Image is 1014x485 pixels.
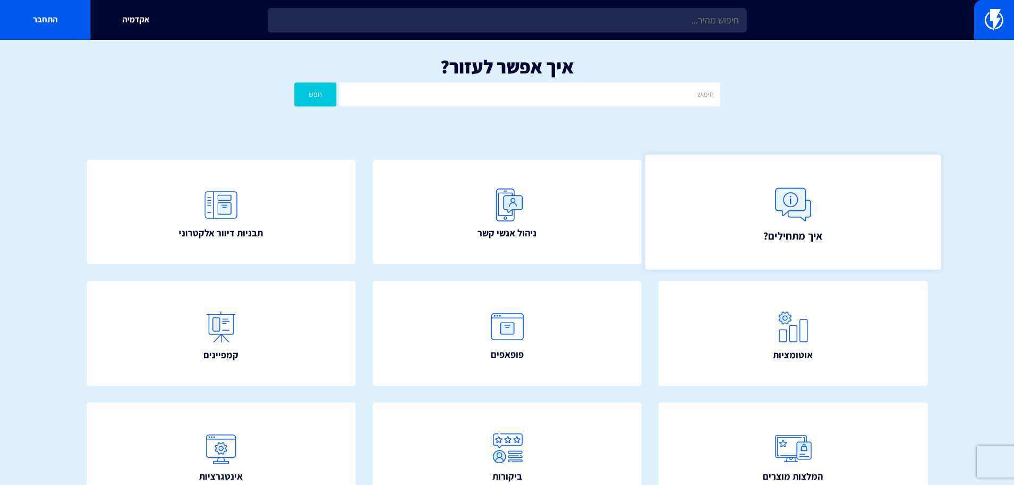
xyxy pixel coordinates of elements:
[658,281,928,386] a: אוטומציות
[268,8,747,32] input: חיפוש מהיר...
[773,348,813,362] span: אוטומציות
[339,83,720,106] input: חיפוש
[492,470,522,483] span: ביקורות
[491,348,524,361] span: פופאפים
[87,281,356,386] a: קמפיינים
[763,228,822,243] span: איך מתחילים?
[179,226,263,240] span: תבניות דיוור אלקטרוני
[203,348,238,362] span: קמפיינים
[373,281,642,386] a: פופאפים
[16,56,998,77] h1: איך אפשר לעזור?
[763,470,823,483] span: המלצות מוצרים
[294,83,337,106] button: חפש
[477,226,537,240] span: ניהול אנשי קשר
[645,154,941,269] a: איך מתחילים?
[199,470,243,483] span: אינטגרציות
[87,160,356,265] a: תבניות דיוור אלקטרוני
[373,160,642,265] a: ניהול אנשי קשר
